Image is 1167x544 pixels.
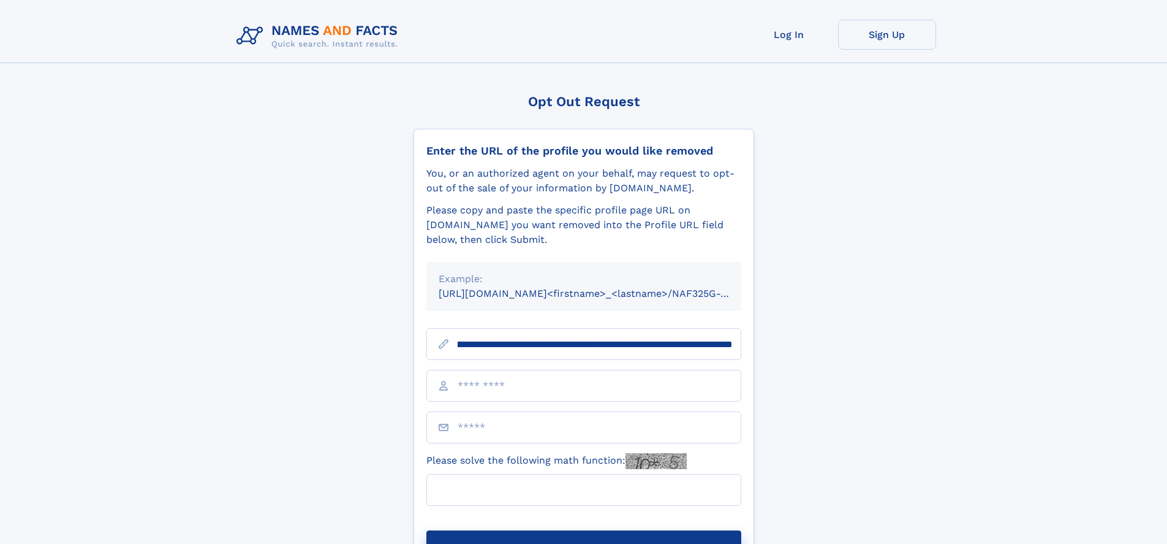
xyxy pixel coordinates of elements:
[414,94,754,109] div: Opt Out Request
[838,20,936,50] a: Sign Up
[232,20,408,53] img: Logo Names and Facts
[426,144,741,158] div: Enter the URL of the profile you would like removed
[426,203,741,247] div: Please copy and paste the specific profile page URL on [DOMAIN_NAME] you want removed into the Pr...
[426,453,687,469] label: Please solve the following math function:
[439,288,765,299] small: [URL][DOMAIN_NAME]<firstname>_<lastname>/NAF325G-xxxxxxxx
[439,272,729,286] div: Example:
[426,166,741,196] div: You, or an authorized agent on your behalf, may request to opt-out of the sale of your informatio...
[740,20,838,50] a: Log In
